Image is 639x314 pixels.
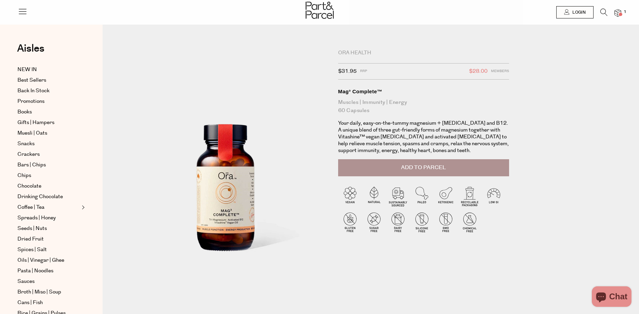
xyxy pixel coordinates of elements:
[17,150,80,159] a: Crackers
[17,182,41,190] span: Chocolate
[458,210,482,234] img: P_P-ICONS-Live_Bec_V11_Chemical_Free.svg
[482,184,506,208] img: P_P-ICONS-Live_Bec_V11_Low_Gi.svg
[306,2,334,19] img: Part&Parcel
[17,161,46,169] span: Bars | Chips
[338,159,509,176] button: Add to Parcel
[469,67,488,76] span: $28.00
[17,97,80,106] a: Promotions
[17,193,63,201] span: Drinking Chocolate
[17,224,47,233] span: Seeds | Nuts
[17,129,47,137] span: Muesli | Oats
[556,6,594,18] a: Login
[17,108,32,116] span: Books
[17,267,53,275] span: Pasta | Noodles
[17,140,80,148] a: Snacks
[17,288,80,296] a: Broth | Miso | Soup
[17,256,80,264] a: Oils | Vinegar | Ghee
[17,235,80,243] a: Dried Fruit
[17,87,50,95] span: Back In Stock
[17,288,61,296] span: Broth | Miso | Soup
[17,76,80,84] a: Best Sellers
[401,164,446,172] span: Add to Parcel
[338,50,509,56] div: Ora Health
[386,184,410,208] img: P_P-ICONS-Live_Bec_V11_Sustainable_Sourced.svg
[434,184,458,208] img: P_P-ICONS-Live_Bec_V11_Ketogenic.svg
[17,97,44,106] span: Promotions
[17,129,80,137] a: Muesli | Oats
[123,52,328,293] img: Mag³ Complete™
[458,184,482,208] img: P_P-ICONS-Live_Bec_V11_Recyclable_Packaging.svg
[17,66,37,74] span: NEW IN
[17,277,80,286] a: Sauces
[614,9,621,16] a: 1
[338,184,362,208] img: P_P-ICONS-Live_Bec_V11_Vegan.svg
[17,87,80,95] a: Back In Stock
[590,286,634,309] inbox-online-store-chat: Shopify online store chat
[434,210,458,234] img: P_P-ICONS-Live_Bec_V11_GMO_Free.svg
[338,88,509,95] div: Mag³ Complete™
[571,10,586,15] span: Login
[17,246,80,254] a: Spices | Salt
[17,172,80,180] a: Chips
[360,67,367,76] span: RRP
[362,210,386,234] img: P_P-ICONS-Live_Bec_V11_Sugar_Free.svg
[410,210,434,234] img: P_P-ICONS-Live_Bec_V11_Silicone_Free.svg
[386,210,410,234] img: P_P-ICONS-Live_Bec_V11_Dairy_Free.svg
[17,150,40,159] span: Crackers
[17,66,80,74] a: NEW IN
[622,9,628,15] span: 1
[17,235,44,243] span: Dried Fruit
[17,172,31,180] span: Chips
[17,193,80,201] a: Drinking Chocolate
[17,140,35,148] span: Snacks
[17,277,35,286] span: Sauces
[338,67,357,76] span: $31.95
[491,67,509,76] span: Members
[17,161,80,169] a: Bars | Chips
[338,210,362,234] img: P_P-ICONS-Live_Bec_V11_Gluten_Free.svg
[17,182,80,190] a: Chocolate
[17,214,80,222] a: Spreads | Honey
[17,41,44,56] span: Aisles
[17,119,54,127] span: Gifts | Hampers
[17,76,46,84] span: Best Sellers
[17,224,80,233] a: Seeds | Nuts
[338,120,509,154] p: Your daily, easy-on-the-tummy magnesium + [MEDICAL_DATA] and B12. A unique blend of three gut-fri...
[80,203,85,211] button: Expand/Collapse Coffee | Tea
[17,299,80,307] a: Cans | Fish
[17,119,80,127] a: Gifts | Hampers
[17,256,64,264] span: Oils | Vinegar | Ghee
[17,246,47,254] span: Spices | Salt
[17,43,44,60] a: Aisles
[17,267,80,275] a: Pasta | Noodles
[17,299,43,307] span: Cans | Fish
[17,203,80,211] a: Coffee | Tea
[362,184,386,208] img: P_P-ICONS-Live_Bec_V11_Natural.svg
[338,98,509,115] div: Muscles | Immunity | Energy 60 Capsules
[410,184,434,208] img: P_P-ICONS-Live_Bec_V11_Paleo.svg
[17,203,44,211] span: Coffee | Tea
[17,108,80,116] a: Books
[17,214,56,222] span: Spreads | Honey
